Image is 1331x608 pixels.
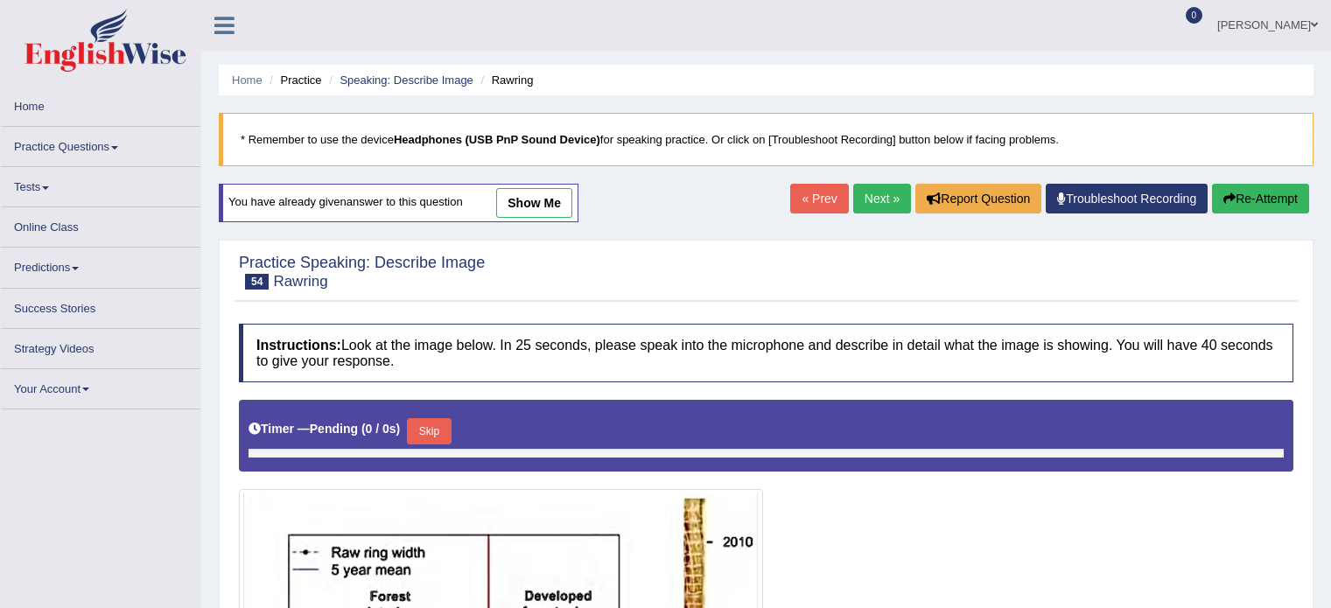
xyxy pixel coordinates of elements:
span: 0 [1186,7,1203,24]
a: Success Stories [1,289,200,323]
b: ( [361,422,366,436]
a: « Prev [790,184,848,213]
button: Report Question [915,184,1041,213]
a: Predictions [1,248,200,282]
a: Practice Questions [1,127,200,161]
span: 54 [245,274,269,290]
a: Home [232,73,263,87]
li: Rawring [476,72,533,88]
div: You have already given answer to this question [219,184,578,222]
button: Re-Attempt [1212,184,1309,213]
b: ) [396,422,401,436]
small: Rawring [273,273,327,290]
li: Practice [265,72,321,88]
blockquote: * Remember to use the device for speaking practice. Or click on [Troubleshoot Recording] button b... [219,113,1313,166]
h5: Timer — [249,423,400,436]
a: Home [1,87,200,121]
button: Skip [407,418,451,444]
a: show me [496,188,572,218]
h4: Look at the image below. In 25 seconds, please speak into the microphone and describe in detail w... [239,324,1293,382]
a: Online Class [1,207,200,241]
b: Pending [310,422,358,436]
a: Speaking: Describe Image [340,73,473,87]
b: Headphones (USB PnP Sound Device) [394,133,600,146]
a: Troubleshoot Recording [1046,184,1208,213]
h2: Practice Speaking: Describe Image [239,255,485,290]
a: Tests [1,167,200,201]
b: Instructions: [256,338,341,353]
a: Next » [853,184,911,213]
a: Strategy Videos [1,329,200,363]
b: 0 / 0s [366,422,396,436]
a: Your Account [1,369,200,403]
